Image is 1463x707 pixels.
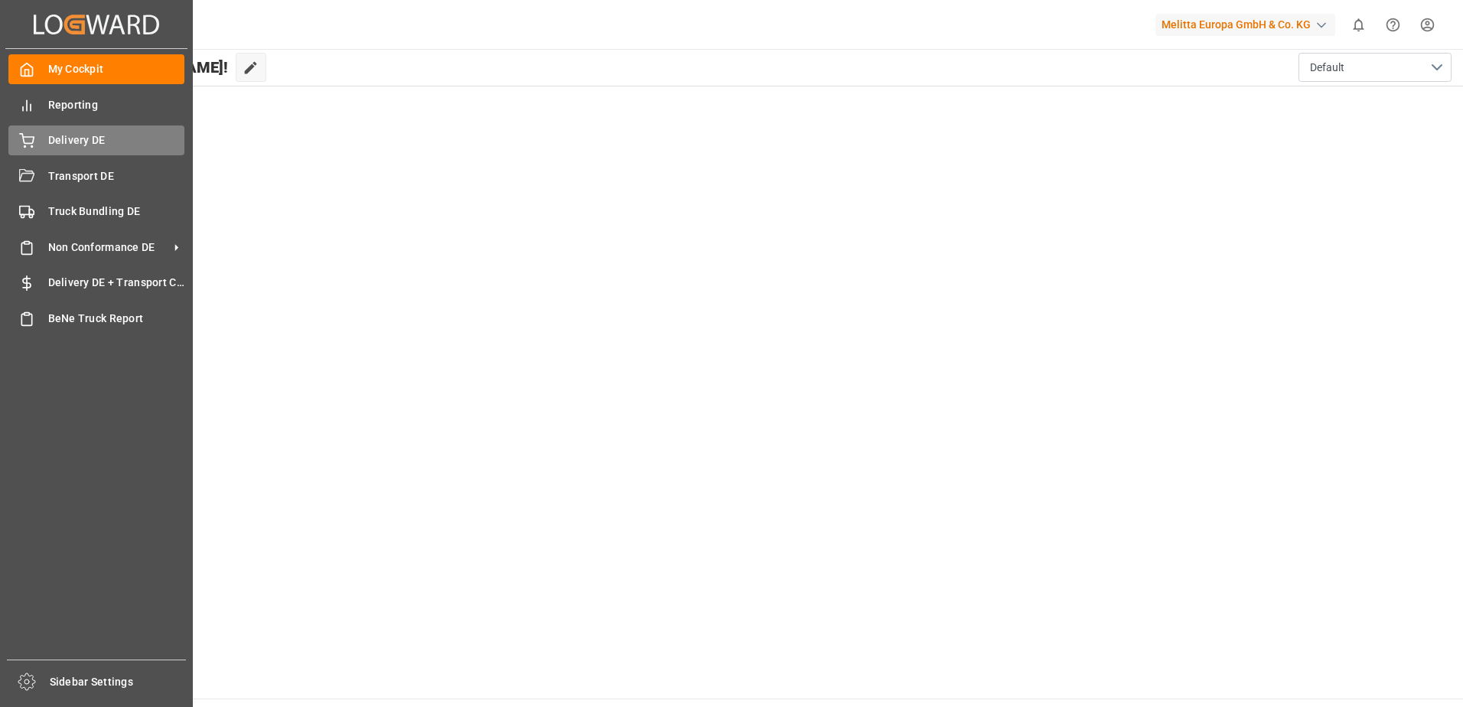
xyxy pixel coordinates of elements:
[48,132,185,148] span: Delivery DE
[48,61,185,77] span: My Cockpit
[48,168,185,184] span: Transport DE
[48,275,185,291] span: Delivery DE + Transport Cost
[50,674,187,690] span: Sidebar Settings
[48,311,185,327] span: BeNe Truck Report
[48,204,185,220] span: Truck Bundling DE
[8,268,184,298] a: Delivery DE + Transport Cost
[8,90,184,119] a: Reporting
[64,53,228,82] span: Hello [PERSON_NAME]!
[48,97,185,113] span: Reporting
[8,161,184,191] a: Transport DE
[1155,14,1335,36] div: Melitta Europa GmbH & Co. KG
[48,239,169,256] span: Non Conformance DE
[8,54,184,84] a: My Cockpit
[1341,8,1376,42] button: show 0 new notifications
[1155,10,1341,39] button: Melitta Europa GmbH & Co. KG
[1376,8,1410,42] button: Help Center
[8,125,184,155] a: Delivery DE
[8,197,184,226] a: Truck Bundling DE
[1298,53,1452,82] button: open menu
[8,303,184,333] a: BeNe Truck Report
[1310,60,1344,76] span: Default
